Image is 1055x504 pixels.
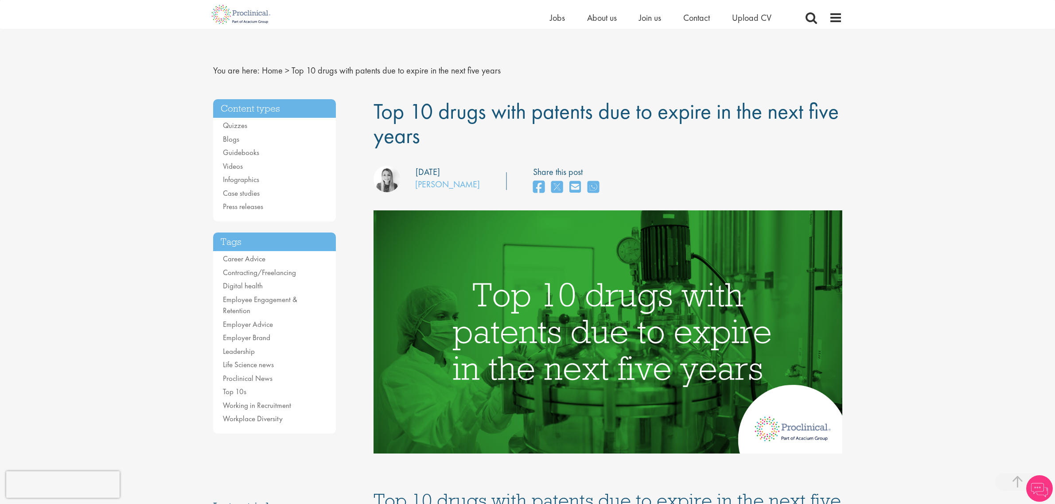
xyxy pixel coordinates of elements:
a: Contact [683,12,710,23]
a: Infographics [223,174,259,184]
a: Guidebooks [223,147,259,157]
a: About us [587,12,617,23]
img: Hannah Burke [374,166,400,192]
a: share on whats app [588,178,599,197]
a: Top 10s [223,387,246,396]
h3: Content types [213,99,336,118]
span: You are here: [213,65,260,76]
a: Contracting/Freelancing [223,268,296,277]
h3: Tags [213,233,336,252]
a: Proclinical News [223,373,273,383]
a: Leadership [223,346,255,356]
span: > [285,65,289,76]
a: Digital health [223,281,263,291]
a: Workplace Diversity [223,414,283,423]
a: Employee Engagement & Retention [223,295,297,316]
a: Case studies [223,188,260,198]
label: Share this post [533,166,603,178]
div: [DATE] [416,166,440,178]
a: breadcrumb link [262,65,283,76]
a: Employer Advice [223,319,273,329]
a: Quizzes [223,120,247,130]
a: share on facebook [533,178,545,197]
a: Employer Brand [223,333,270,342]
img: Top 10 blockbuster drugs facing patent expiry in the next 5 years [374,210,842,454]
span: Top 10 drugs with patents due to expire in the next five years [292,65,501,76]
a: Blogs [223,134,239,144]
a: Jobs [550,12,565,23]
a: share on twitter [551,178,563,197]
a: Life Science news [223,360,274,369]
img: Chatbot [1026,475,1053,502]
a: Working in Recruitment [223,400,291,410]
a: [PERSON_NAME] [415,178,480,190]
a: Press releases [223,202,263,211]
a: Join us [639,12,661,23]
a: Career Advice [223,254,265,264]
a: Videos [223,161,243,171]
iframe: reCAPTCHA [6,471,120,498]
a: Upload CV [732,12,771,23]
span: Top 10 drugs with patents due to expire in the next five years [374,97,839,150]
a: share on email [569,178,581,197]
